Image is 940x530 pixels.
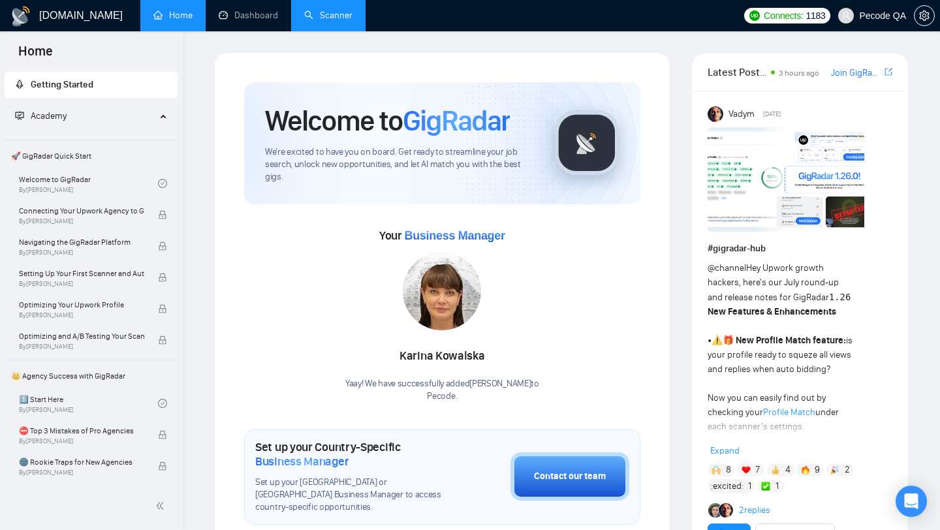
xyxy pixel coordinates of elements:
[19,343,144,351] span: By [PERSON_NAME]
[845,463,850,476] span: 2
[841,11,851,20] span: user
[749,10,760,21] img: upwork-logo.png
[801,465,810,475] img: 🔥
[742,465,751,475] img: ❤️
[710,445,740,456] span: Expand
[19,437,144,445] span: By [PERSON_NAME]
[711,479,744,493] span: :excited:
[158,399,167,408] span: check-circle
[914,10,935,21] a: setting
[345,390,539,403] p: Pecode .
[829,292,851,302] code: 1.26
[771,465,780,475] img: 👍
[712,335,723,346] span: ⚠️
[8,42,63,69] span: Home
[708,106,723,122] img: Vadym
[19,469,144,476] span: By [PERSON_NAME]
[914,5,935,26] button: setting
[755,463,760,476] span: 7
[255,454,349,469] span: Business Manager
[158,179,167,188] span: check-circle
[255,476,445,514] span: Set up your [GEOGRAPHIC_DATA] or [GEOGRAPHIC_DATA] Business Manager to access country-specific op...
[158,273,167,282] span: lock
[915,10,934,21] span: setting
[885,67,892,77] span: export
[510,452,629,501] button: Contact our team
[712,465,721,475] img: 🙌
[6,363,176,389] span: 👑 Agency Success with GigRadar
[723,335,734,346] span: 🎁
[815,463,820,476] span: 9
[739,504,770,517] a: 2replies
[726,463,731,476] span: 8
[19,204,144,217] span: Connecting Your Upwork Agency to GigRadar
[19,424,144,437] span: ⛔ Top 3 Mistakes of Pro Agencies
[153,10,193,21] a: homeHome
[708,242,892,256] h1: # gigradar-hub
[158,430,167,439] span: lock
[775,480,779,493] span: 1
[31,79,93,90] span: Getting Started
[345,345,539,367] div: Karina Kowalska
[404,229,505,242] span: Business Manager
[896,486,927,517] div: Open Intercom Messenger
[763,407,815,418] a: Profile Match
[10,6,31,27] img: logo
[885,66,892,78] a: export
[5,72,178,98] li: Getting Started
[708,306,836,317] strong: New Features & Enhancements
[265,146,533,183] span: We're excited to have you on board. Get ready to streamline your job search, unlock new opportuni...
[830,465,839,475] img: 🎉
[554,110,619,176] img: gigradar-logo.png
[19,236,144,249] span: Navigating the GigRadar Platform
[219,10,278,21] a: dashboardDashboard
[403,103,510,138] span: GigRadar
[736,335,846,346] strong: New Profile Match feature:
[15,80,24,89] span: rocket
[708,64,767,80] span: Latest Posts from the GigRadar Community
[763,108,781,120] span: [DATE]
[764,8,803,23] span: Connects:
[158,304,167,313] span: lock
[761,482,770,491] img: ✅
[728,107,755,121] span: Vadym
[265,103,510,138] h1: Welcome to
[19,267,144,280] span: Setting Up Your First Scanner and Auto-Bidder
[19,330,144,343] span: Optimizing and A/B Testing Your Scanner for Better Results
[403,252,481,330] img: 1706119337169-multi-88.jpg
[748,480,751,493] span: 1
[345,378,539,403] div: Yaay! We have successfully added [PERSON_NAME] to
[708,503,723,518] img: Alex B
[831,66,882,80] a: Join GigRadar Slack Community
[19,280,144,288] span: By [PERSON_NAME]
[31,110,67,121] span: Academy
[785,463,791,476] span: 4
[15,111,24,120] span: fund-projection-screen
[19,389,158,418] a: 1️⃣ Start HereBy[PERSON_NAME]
[158,461,167,471] span: lock
[708,127,864,232] img: F09AC4U7ATU-image.png
[15,110,67,121] span: Academy
[6,143,176,169] span: 🚀 GigRadar Quick Start
[255,440,445,469] h1: Set up your Country-Specific
[779,69,819,78] span: 3 hours ago
[158,242,167,251] span: lock
[19,217,144,225] span: By [PERSON_NAME]
[19,249,144,257] span: By [PERSON_NAME]
[534,469,606,484] div: Contact our team
[19,311,144,319] span: By [PERSON_NAME]
[379,228,505,243] span: Your
[304,10,352,21] a: searchScanner
[158,335,167,345] span: lock
[19,298,144,311] span: Optimizing Your Upwork Profile
[158,210,167,219] span: lock
[19,169,158,198] a: Welcome to GigRadarBy[PERSON_NAME]
[806,8,825,23] span: 1183
[708,262,746,273] span: @channel
[155,499,168,512] span: double-left
[19,456,144,469] span: 🌚 Rookie Traps for New Agencies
